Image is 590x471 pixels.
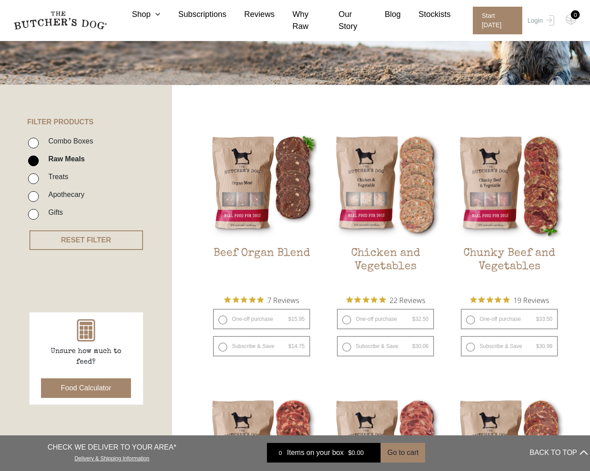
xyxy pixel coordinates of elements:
[160,8,226,20] a: Subscriptions
[275,8,320,33] a: Why Raw
[321,8,367,33] a: Our Story
[412,343,429,349] bdi: 30.06
[337,309,434,329] label: One-off purchase
[536,343,553,349] bdi: 30.99
[267,443,381,463] a: 0 Items on your box $0.00
[461,336,557,356] label: Subscribe & Save
[454,247,564,289] h2: Chunky Beef and Vegetables
[346,293,425,307] button: Rated 4.9 out of 5 stars from 22 reviews. Jump to reviews.
[288,316,291,322] span: $
[330,130,440,240] img: Chicken and Vegetables
[513,293,549,307] span: 19 Reviews
[213,336,310,356] label: Subscribe & Save
[348,449,352,456] span: $
[267,293,299,307] span: 7 Reviews
[389,293,425,307] span: 22 Reviews
[571,10,580,19] div: 0
[473,7,522,34] span: Start [DATE]
[367,8,401,20] a: Blog
[206,130,316,240] img: Beef Organ Blend
[337,336,434,356] label: Subscribe & Save
[226,8,275,20] a: Reviews
[348,449,364,456] bdi: 0.00
[41,346,131,368] p: Unsure how much to feed?
[44,206,63,218] label: Gifts
[412,343,415,349] span: $
[44,188,84,201] label: Apothecary
[41,378,131,398] button: Food Calculator
[114,8,160,20] a: Shop
[44,153,85,165] label: Raw Meals
[44,135,93,147] label: Combo Boxes
[454,130,564,289] a: Chunky Beef and VegetablesChunky Beef and Vegetables
[454,130,564,240] img: Chunky Beef and Vegetables
[330,247,440,289] h2: Chicken and Vegetables
[48,442,176,453] p: CHECK WE DELIVER TO YOUR AREA*
[401,8,451,20] a: Stockists
[44,171,68,183] label: Treats
[461,309,557,329] label: One-off purchase
[330,130,440,289] a: Chicken and VegetablesChicken and Vegetables
[288,316,305,322] bdi: 15.95
[206,130,316,289] a: Beef Organ BlendBeef Organ Blend
[525,7,554,34] a: Login
[287,447,344,458] span: Items on your box
[412,316,415,322] span: $
[288,343,305,349] bdi: 14.75
[224,293,299,307] button: Rated 5 out of 5 stars from 7 reviews. Jump to reviews.
[412,316,429,322] bdi: 32.50
[470,293,549,307] button: Rated 5 out of 5 stars from 19 reviews. Jump to reviews.
[536,316,553,322] bdi: 33.50
[29,230,143,250] button: RESET FILTER
[206,247,316,289] h2: Beef Organ Blend
[274,448,287,457] div: 0
[536,343,539,349] span: $
[530,442,588,463] button: BACK TO TOP
[536,316,539,322] span: $
[464,7,525,34] a: Start [DATE]
[381,443,425,463] button: Go to cart
[288,343,291,349] span: $
[213,309,310,329] label: One-off purchase
[74,453,149,462] a: Delivery & Shipping Information
[565,13,577,25] img: TBD_Cart-Empty.png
